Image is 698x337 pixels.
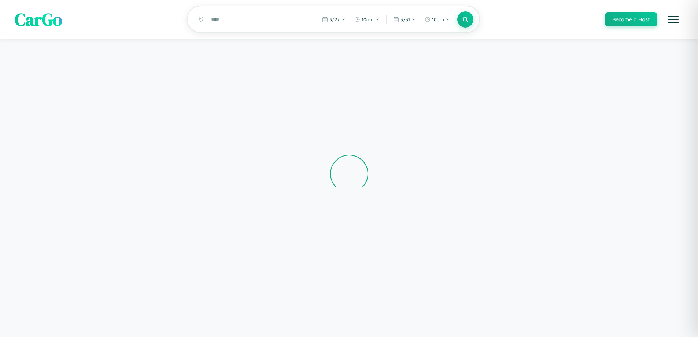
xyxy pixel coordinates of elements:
[400,17,410,22] span: 3 / 31
[605,12,657,26] button: Become a Host
[351,14,383,25] button: 10am
[432,17,444,22] span: 10am
[329,17,340,22] span: 3 / 27
[389,14,420,25] button: 3/31
[421,14,454,25] button: 10am
[663,9,683,30] button: Open menu
[15,7,62,32] span: CarGo
[362,17,374,22] span: 10am
[318,14,349,25] button: 3/27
